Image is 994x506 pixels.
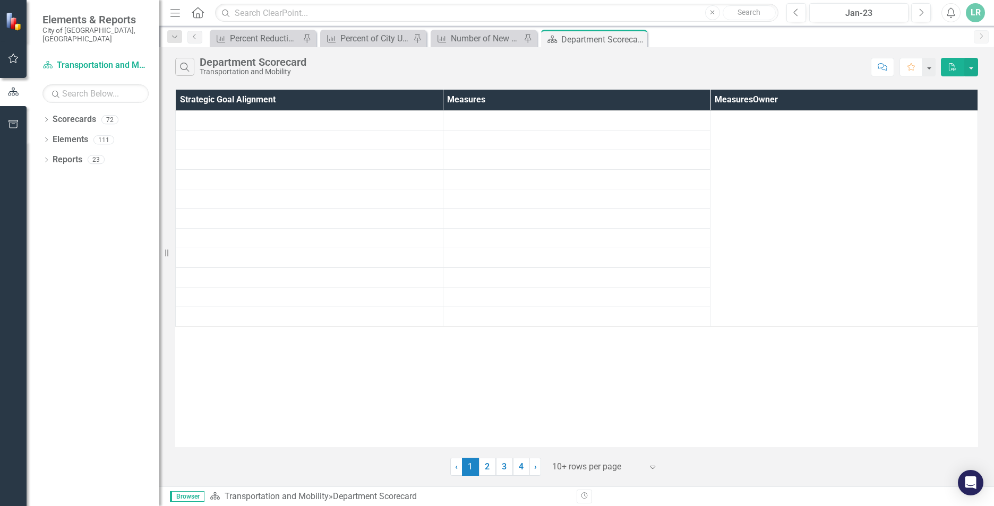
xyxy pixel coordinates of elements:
[42,13,149,26] span: Elements & Reports
[42,59,149,72] a: Transportation and Mobility
[212,32,300,45] a: Percent Reduction in Greenhouse Gas Emissions from City Operations
[230,32,300,45] div: Percent Reduction in Greenhouse Gas Emissions from City Operations
[200,68,306,76] div: Transportation and Mobility
[5,12,24,30] img: ClearPoint Strategy
[813,7,905,20] div: Jan-23
[93,135,114,144] div: 111
[170,491,204,502] span: Browser
[479,458,496,476] a: 2
[451,32,521,45] div: Number of New Trees Planted in Public Places and Provided to Residents
[433,32,521,45] a: Number of New Trees Planted in Public Places and Provided to Residents
[455,461,458,472] span: ‹
[323,32,410,45] a: Percent of City Utility Accounts that have Achieved a 20% Reduction in Annual Electricity Consump...
[534,461,537,472] span: ›
[333,491,417,501] div: Department Scorecard
[561,33,645,46] div: Department Scorecard
[53,154,82,166] a: Reports
[738,8,760,16] span: Search
[215,4,778,22] input: Search ClearPoint...
[42,26,149,43] small: City of [GEOGRAPHIC_DATA], [GEOGRAPHIC_DATA]
[101,115,118,124] div: 72
[88,155,105,164] div: 23
[462,458,479,476] span: 1
[225,491,329,501] a: Transportation and Mobility
[958,470,983,495] div: Open Intercom Messenger
[53,134,88,146] a: Elements
[496,458,513,476] a: 3
[966,3,985,22] button: LR
[340,32,410,45] div: Percent of City Utility Accounts that have Achieved a 20% Reduction in Annual Electricity Consump...
[200,56,306,68] div: Department Scorecard
[42,84,149,103] input: Search Below...
[513,458,530,476] a: 4
[53,114,96,126] a: Scorecards
[723,5,776,20] button: Search
[210,491,569,503] div: »
[809,3,909,22] button: Jan-23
